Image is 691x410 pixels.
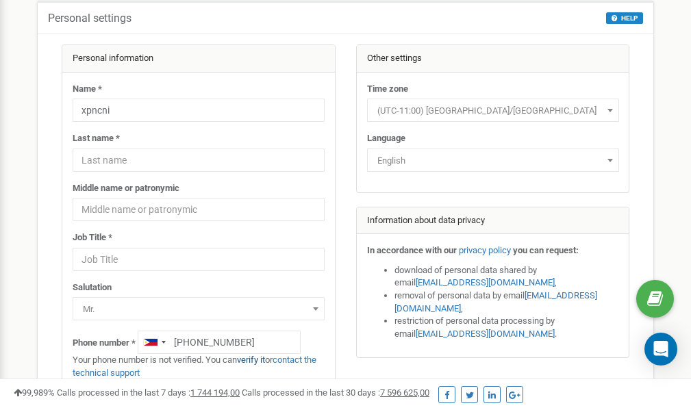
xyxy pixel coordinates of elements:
[73,248,325,271] input: Job Title
[367,245,457,255] strong: In accordance with our
[644,333,677,366] div: Open Intercom Messenger
[73,149,325,172] input: Last name
[190,387,240,398] u: 1 744 194,00
[606,12,643,24] button: HELP
[73,83,102,96] label: Name *
[357,45,629,73] div: Other settings
[138,331,301,354] input: +1-800-555-55-55
[73,198,325,221] input: Middle name or patronymic
[416,277,555,287] a: [EMAIL_ADDRESS][DOMAIN_NAME]
[513,245,579,255] strong: you can request:
[62,45,335,73] div: Personal information
[357,207,629,235] div: Information about data privacy
[73,337,136,350] label: Phone number *
[14,387,55,398] span: 99,989%
[372,151,614,170] span: English
[57,387,240,398] span: Calls processed in the last 7 days :
[367,149,619,172] span: English
[380,387,429,398] u: 7 596 625,00
[459,245,511,255] a: privacy policy
[73,231,112,244] label: Job Title *
[394,264,619,290] li: download of personal data shared by email ,
[138,331,170,353] div: Telephone country code
[73,281,112,294] label: Salutation
[237,355,265,365] a: verify it
[73,99,325,122] input: Name
[394,290,597,313] a: [EMAIL_ADDRESS][DOMAIN_NAME]
[73,354,325,379] p: Your phone number is not verified. You can or
[394,315,619,340] li: restriction of personal data processing by email .
[73,182,179,195] label: Middle name or patronymic
[372,101,614,120] span: (UTC-11:00) Pacific/Midway
[48,12,131,25] h5: Personal settings
[367,99,619,122] span: (UTC-11:00) Pacific/Midway
[73,297,325,320] span: Mr.
[73,132,120,145] label: Last name *
[77,300,320,319] span: Mr.
[73,355,316,378] a: contact the technical support
[416,329,555,339] a: [EMAIL_ADDRESS][DOMAIN_NAME]
[394,290,619,315] li: removal of personal data by email ,
[367,132,405,145] label: Language
[242,387,429,398] span: Calls processed in the last 30 days :
[367,83,408,96] label: Time zone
